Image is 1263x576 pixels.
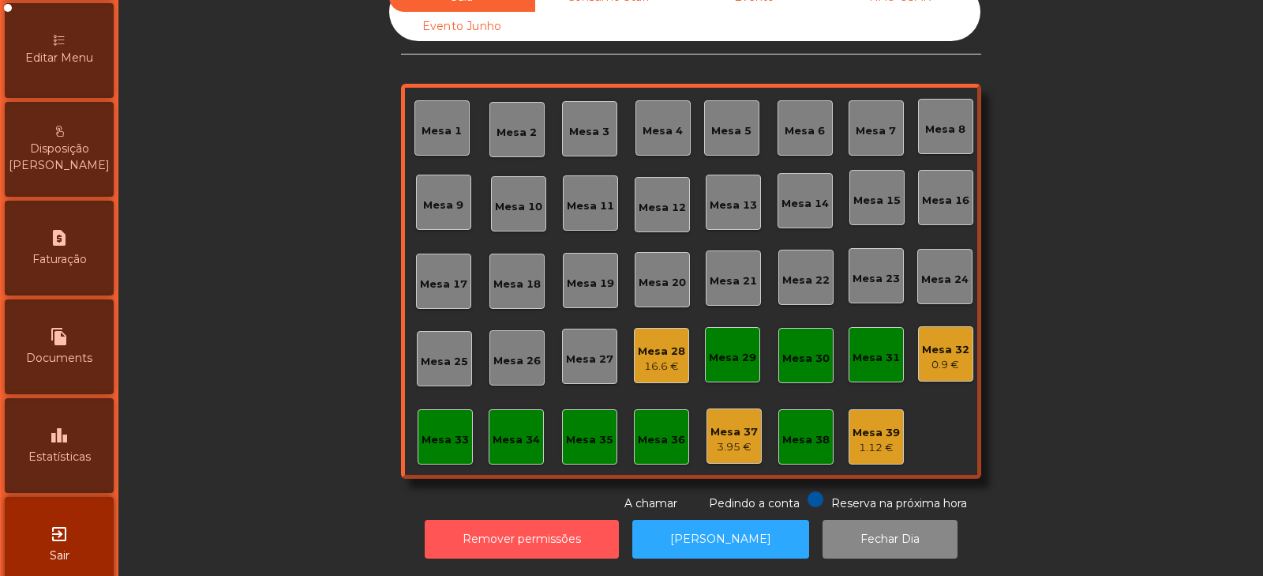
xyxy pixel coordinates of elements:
div: Mesa 32 [922,342,969,358]
div: Mesa 27 [566,352,613,367]
div: Mesa 34 [493,432,540,448]
i: request_page [50,228,69,247]
div: Mesa 38 [782,432,830,448]
div: Mesa 31 [853,350,900,366]
div: Mesa 9 [423,198,463,213]
span: Reserva na próxima hora [831,496,967,510]
div: Mesa 18 [493,277,541,292]
div: Mesa 6 [785,123,825,139]
div: Mesa 5 [711,123,751,139]
div: Mesa 37 [710,424,758,440]
div: Mesa 29 [709,350,756,366]
div: Mesa 1 [422,123,462,139]
button: Remover permissões [425,520,619,559]
span: Estatísticas [28,449,91,465]
div: Mesa 4 [643,123,683,139]
i: file_copy [50,327,69,346]
div: Mesa 17 [420,277,467,292]
div: Mesa 30 [782,351,830,367]
div: Mesa 3 [569,124,609,140]
div: Mesa 25 [421,354,468,370]
i: exit_to_app [50,525,69,544]
i: leaderboard [50,426,69,445]
div: Mesa 8 [925,122,965,137]
div: Mesa 2 [497,125,537,141]
span: Faturação [32,251,87,268]
span: Sair [50,548,69,564]
div: Mesa 23 [853,271,900,287]
div: Mesa 33 [422,432,469,448]
div: Mesa 13 [710,198,757,213]
span: Documents [26,350,92,367]
div: Mesa 14 [781,196,829,212]
div: Mesa 26 [493,353,541,369]
div: 16.6 € [638,359,685,375]
div: Mesa 22 [782,273,830,288]
button: Fechar Dia [823,520,958,559]
span: Disposição [PERSON_NAME] [9,141,110,174]
div: Mesa 19 [567,276,614,292]
div: Mesa 21 [710,273,757,289]
div: 3.95 € [710,439,758,455]
span: A chamar [624,496,677,510]
div: Mesa 35 [566,432,613,448]
div: Mesa 28 [638,344,685,360]
div: Evento Junho [389,12,535,41]
div: Mesa 10 [495,199,542,215]
div: Mesa 16 [922,193,969,209]
span: Editar Menu [25,50,93,66]
div: Mesa 11 [567,198,614,214]
div: Mesa 20 [639,275,686,291]
div: Mesa 24 [921,272,969,288]
button: [PERSON_NAME] [632,520,809,559]
div: Mesa 12 [639,200,686,216]
span: Pedindo a conta [709,496,800,510]
div: Mesa 7 [856,123,896,139]
div: Mesa 15 [853,193,901,209]
div: Mesa 39 [853,425,900,441]
div: 1.12 € [853,440,900,456]
div: Mesa 36 [638,432,685,448]
div: 0.9 € [922,357,969,373]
